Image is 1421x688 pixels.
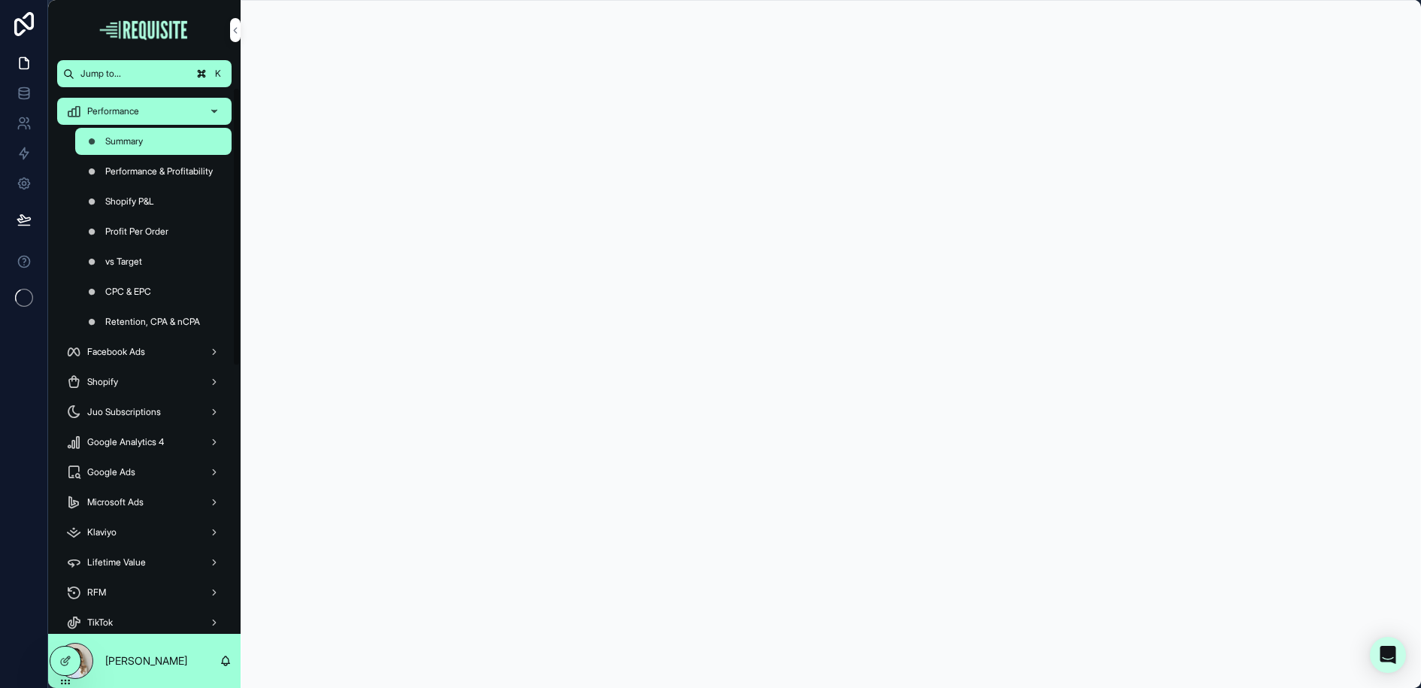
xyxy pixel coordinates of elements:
[87,526,117,538] span: Klaviyo
[105,226,168,238] span: Profit Per Order
[80,68,188,80] span: Jump to...
[105,165,213,177] span: Performance & Profitability
[48,87,241,634] div: scrollable content
[57,549,232,576] a: Lifetime Value
[75,158,232,185] a: Performance & Profitability
[105,286,151,298] span: CPC & EPC
[75,278,232,305] a: CPC & EPC
[75,128,232,155] a: Summary
[105,653,187,668] p: [PERSON_NAME]
[87,496,144,508] span: Microsoft Ads
[57,98,232,125] a: Performance
[57,459,232,486] a: Google Ads
[57,399,232,426] a: Juo Subscriptions
[105,316,200,328] span: Retention, CPA & nCPA
[75,218,232,245] a: Profit Per Order
[1370,637,1406,673] div: Open Intercom Messenger
[57,429,232,456] a: Google Analytics 4
[75,188,232,215] a: Shopify P&L
[105,256,142,268] span: vs Target
[87,586,106,599] span: RFM
[57,609,232,636] a: TikTok
[57,519,232,546] a: Klaviyo
[87,556,146,568] span: Lifetime Value
[87,466,135,478] span: Google Ads
[87,376,118,388] span: Shopify
[98,18,191,42] img: App logo
[87,105,139,117] span: Performance
[87,406,161,418] span: Juo Subscriptions
[75,308,232,335] a: Retention, CPA & nCPA
[57,338,232,365] a: Facebook Ads
[87,346,145,358] span: Facebook Ads
[57,60,232,87] button: Jump to...K
[75,248,232,275] a: vs Target
[87,436,164,448] span: Google Analytics 4
[57,579,232,606] a: RFM
[105,135,143,147] span: Summary
[57,368,232,396] a: Shopify
[212,68,224,80] span: K
[87,617,113,629] span: TikTok
[105,195,154,208] span: Shopify P&L
[57,489,232,516] a: Microsoft Ads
